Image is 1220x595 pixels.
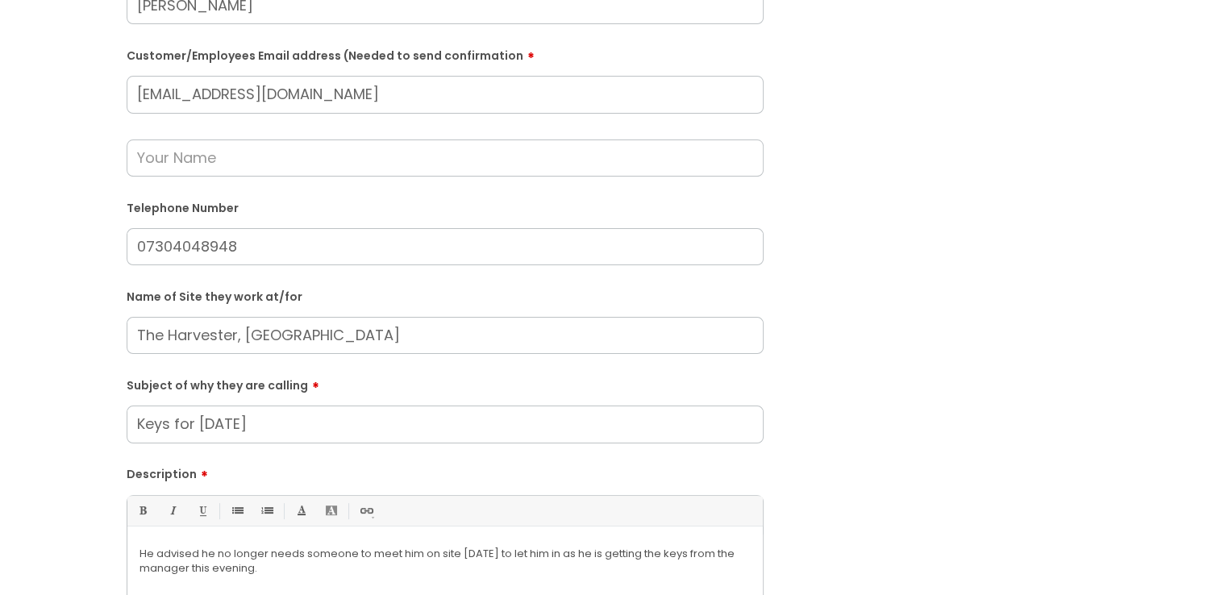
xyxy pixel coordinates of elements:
a: Bold (Ctrl-B) [132,501,152,521]
a: Font Color [291,501,311,521]
a: Underline(Ctrl-U) [192,501,212,521]
label: Subject of why they are calling [127,373,764,393]
label: Description [127,462,764,481]
p: He advised he no longer needs someone to meet him on site [DATE] to let him in as he is getting t... [139,547,751,576]
label: Customer/Employees Email address (Needed to send confirmation [127,44,764,63]
a: 1. Ordered List (Ctrl-Shift-8) [256,501,277,521]
a: Back Color [321,501,341,521]
input: Email [127,76,764,113]
a: Link [356,501,376,521]
input: Your Name [127,139,764,177]
a: Italic (Ctrl-I) [162,501,182,521]
label: Telephone Number [127,198,764,215]
a: • Unordered List (Ctrl-Shift-7) [227,501,247,521]
label: Name of Site they work at/for [127,287,764,304]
